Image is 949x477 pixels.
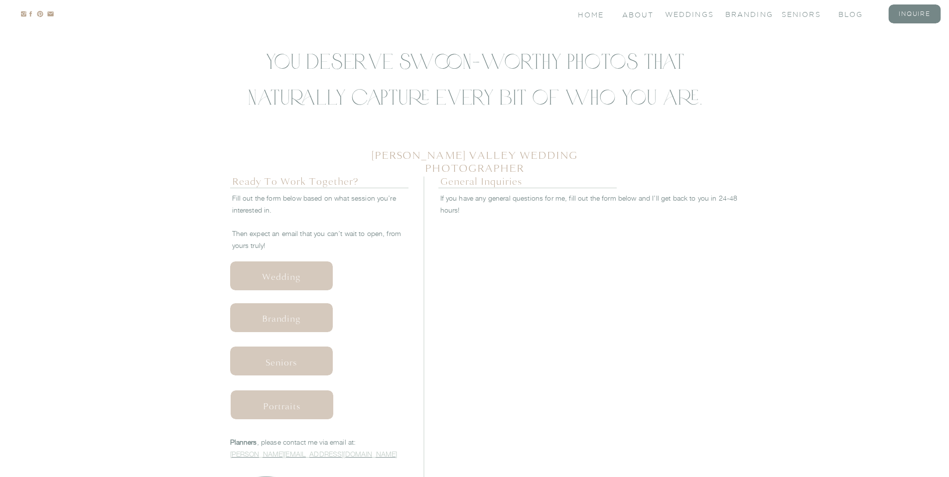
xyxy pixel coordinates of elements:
[782,9,821,18] a: seniors
[578,10,605,18] a: Home
[232,192,408,215] p: Fill out the form below based on what session you’re interested in. Then expect an email that you...
[233,357,331,366] a: Seniors
[232,175,424,184] p: ready to work together?
[725,9,765,18] a: branding
[230,438,257,446] b: Planners
[665,9,705,18] a: Weddings
[838,9,878,18] a: blog
[230,436,408,459] p: , please contact me via email at:
[322,149,628,165] h1: [PERSON_NAME] valley Wedding Photographer
[233,271,331,281] a: Wedding
[233,313,331,323] a: Branding
[246,43,704,108] h2: You deserve swoon-worthy photos that naturally capture every bit of who you are.
[230,450,398,458] a: [PERSON_NAME][EMAIL_ADDRESS][DOMAIN_NAME]
[622,10,652,18] a: About
[895,9,935,18] a: inquire
[233,400,331,410] a: Portraits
